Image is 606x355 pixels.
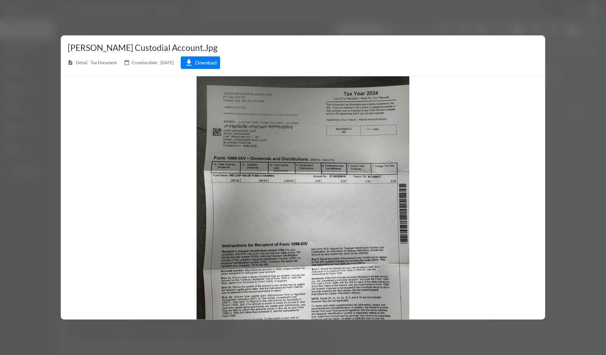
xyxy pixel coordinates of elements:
[68,60,73,65] i: description
[181,56,220,69] button: downloadDownload
[184,58,193,67] i: download
[124,60,130,65] i: calendar_today
[68,43,218,53] span: [PERSON_NAME] custodial account.jpg
[124,56,174,69] span: [DATE]
[132,60,158,65] span: Creation date:
[68,56,117,69] span: Tax Document
[76,60,88,65] span: Detail:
